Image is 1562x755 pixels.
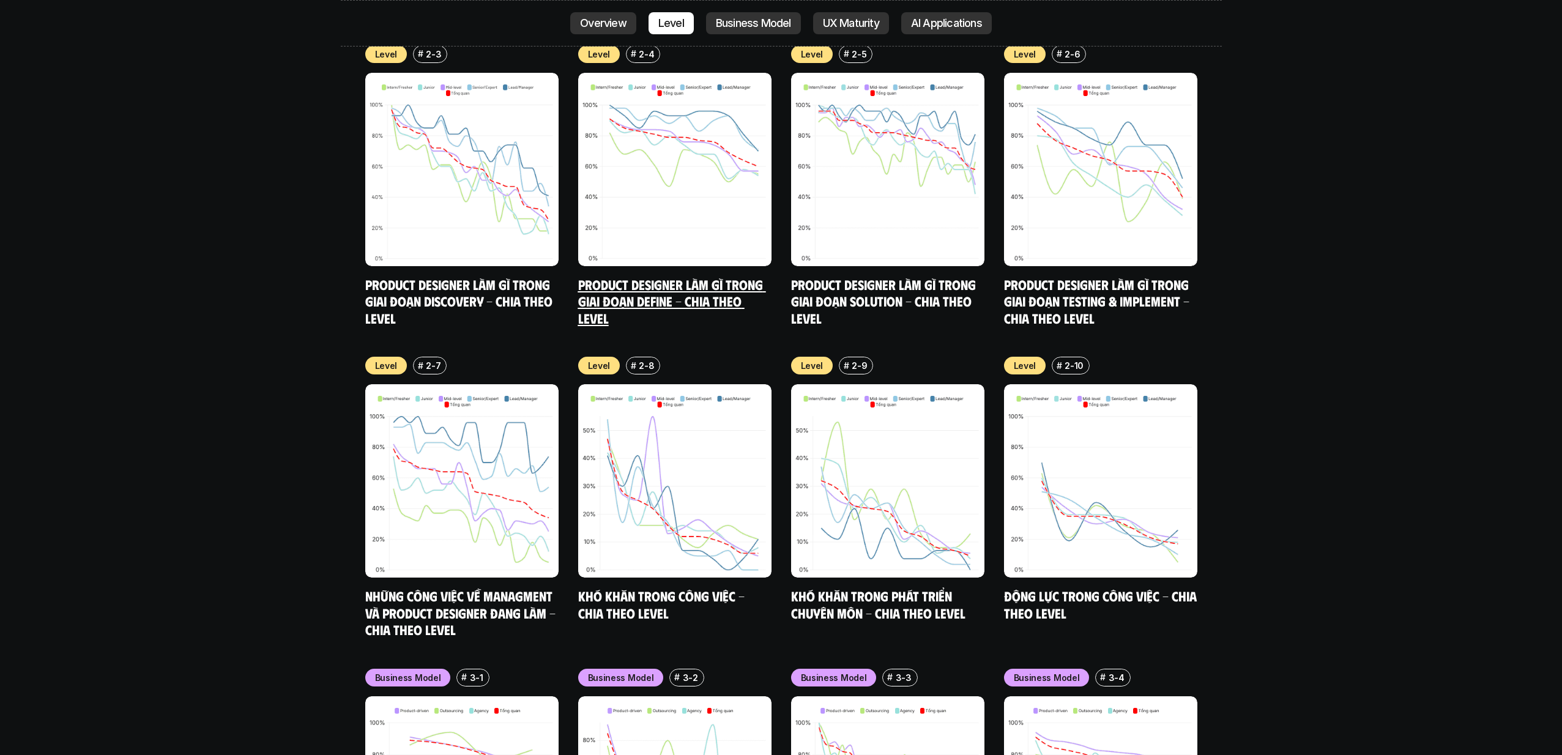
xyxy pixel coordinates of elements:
p: AI Applications [911,17,982,29]
p: Business Model [588,671,654,684]
p: 2-5 [852,48,866,61]
p: Level [658,17,684,29]
h6: # [418,49,423,58]
p: Business Model [716,17,791,29]
p: Level [588,48,611,61]
h6: # [674,672,680,682]
a: Product Designer làm gì trong giai đoạn Discovery - Chia theo Level [365,276,556,326]
a: Product Designer làm gì trong giai đoạn Solution - Chia theo Level [791,276,979,326]
p: Level [1014,48,1036,61]
p: Business Model [375,671,441,684]
p: 3-3 [896,671,912,684]
a: Product Designer làm gì trong giai đoạn Testing & Implement - Chia theo Level [1004,276,1192,326]
p: Level [588,359,611,372]
h6: # [461,672,467,682]
p: UX Maturity [823,17,879,29]
p: 2-9 [852,359,867,372]
h6: # [631,361,636,370]
a: Khó khăn trong công việc - Chia theo Level [578,587,748,621]
a: Những công việc về Managment và Product Designer đang làm - Chia theo Level [365,587,559,638]
p: Level [801,359,824,372]
p: 3-1 [470,671,483,684]
p: Level [375,48,398,61]
p: 2-8 [639,359,654,372]
p: Overview [580,17,627,29]
h6: # [631,49,636,58]
a: Business Model [706,12,801,34]
p: 3-2 [683,671,698,684]
a: Khó khăn trong phát triển chuyên môn - Chia theo level [791,587,965,621]
h6: # [844,361,849,370]
h6: # [1100,672,1106,682]
p: 2-3 [426,48,441,61]
p: 2-7 [426,359,441,372]
p: 2-4 [639,48,654,61]
p: 3-4 [1109,671,1125,684]
p: Level [801,48,824,61]
a: Product Designer làm gì trong giai đoạn Define - Chia theo Level [578,276,766,326]
a: Overview [570,12,636,34]
p: Level [375,359,398,372]
h6: # [1057,49,1062,58]
h6: # [844,49,849,58]
a: Động lực trong công việc - Chia theo Level [1004,587,1200,621]
a: AI Applications [901,12,992,34]
p: Business Model [1014,671,1080,684]
h6: # [887,672,893,682]
p: Business Model [801,671,867,684]
p: 2-6 [1065,48,1080,61]
p: Level [1014,359,1036,372]
p: 2-10 [1065,359,1084,372]
h6: # [1057,361,1062,370]
h6: # [418,361,423,370]
a: Level [649,12,694,34]
a: UX Maturity [813,12,889,34]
